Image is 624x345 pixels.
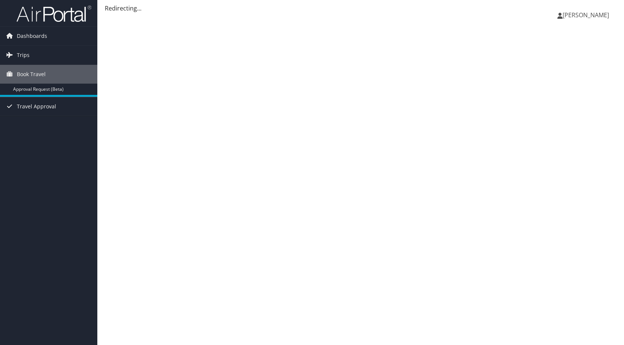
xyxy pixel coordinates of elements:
span: Book Travel [17,65,46,84]
img: airportal-logo.png [16,5,91,22]
span: [PERSON_NAME] [563,11,609,19]
a: [PERSON_NAME] [557,4,617,26]
span: Dashboards [17,27,47,45]
span: Travel Approval [17,97,56,116]
div: Redirecting... [105,4,617,13]
span: Trips [17,46,30,64]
